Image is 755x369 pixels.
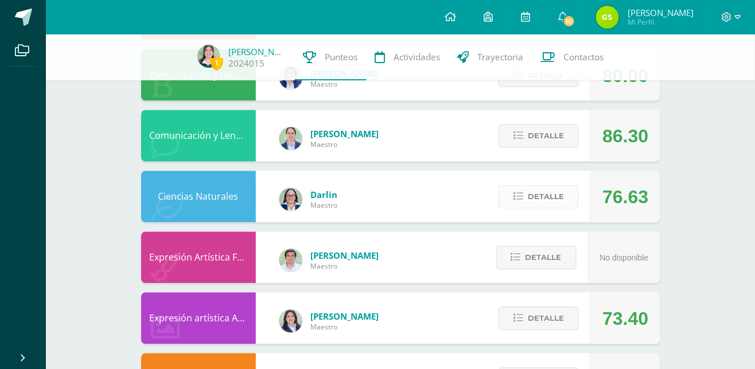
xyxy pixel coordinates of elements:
[311,129,379,140] span: [PERSON_NAME]
[478,51,524,63] span: Trayectoria
[496,246,577,270] button: Detalle
[499,185,579,209] button: Detalle
[528,308,564,329] span: Detalle
[564,51,604,63] span: Contactos
[311,140,379,150] span: Maestro
[563,15,575,28] span: 10
[628,17,694,27] span: Mi Perfil
[141,110,256,162] div: Comunicación y Lenguaje Inglés
[141,171,256,223] div: Ciencias Naturales
[526,247,562,269] span: Detalle
[141,293,256,344] div: Expresión artística ARTES PLÁSTICAS
[311,323,379,332] span: Maestro
[449,34,532,80] a: Trayectoria
[279,188,302,211] img: 571966f00f586896050bf2f129d9ef0a.png
[528,126,564,147] span: Detalle
[528,187,564,208] span: Detalle
[229,57,265,69] a: 2024015
[311,201,338,211] span: Maestro
[532,34,613,80] a: Contactos
[499,125,579,148] button: Detalle
[602,111,648,162] div: 86.30
[141,232,256,283] div: Expresión Artística FORMACIÓN MUSICAL
[311,311,379,323] span: [PERSON_NAME]
[279,310,302,333] img: 4a4aaf78db504b0aa81c9e1154a6f8e5.png
[600,254,649,263] span: No disponible
[394,51,441,63] span: Actividades
[229,46,286,57] a: [PERSON_NAME]
[596,6,619,29] img: 4f37302272b6e5e19caeb0d4110de8ad.png
[602,293,648,345] div: 73.40
[499,307,579,331] button: Detalle
[211,56,223,70] span: 1
[602,172,648,223] div: 76.63
[311,79,379,89] span: Maestro
[295,34,367,80] a: Punteos
[311,189,338,201] span: Darlin
[311,262,379,271] span: Maestro
[367,34,449,80] a: Actividades
[279,249,302,272] img: 8e3dba6cfc057293c5db5c78f6d0205d.png
[311,250,379,262] span: [PERSON_NAME]
[197,45,220,68] img: b456a9d1afc215b35500305efdc398e5.png
[325,51,358,63] span: Punteos
[628,7,694,18] span: [PERSON_NAME]
[279,127,302,150] img: bdeda482c249daf2390eb3a441c038f2.png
